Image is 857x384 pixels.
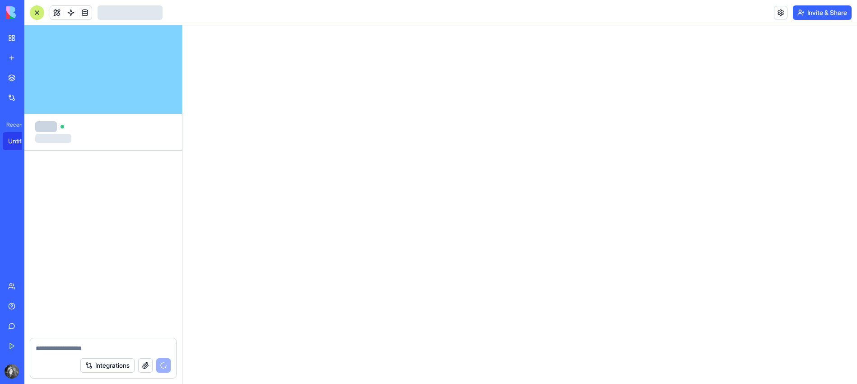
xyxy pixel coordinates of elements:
div: Untitled App [8,137,33,146]
img: logo [6,6,62,19]
button: Integrations [80,358,135,373]
a: Untitled App [3,132,39,150]
img: ACg8ocLe9Hg-4nrRnNKFSEUDRH_81iZdge5_GJMo6E7DkAtXgDoZZdfS2A=s96-c [5,364,19,379]
button: Invite & Share [793,5,852,20]
span: Recent [3,121,22,128]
